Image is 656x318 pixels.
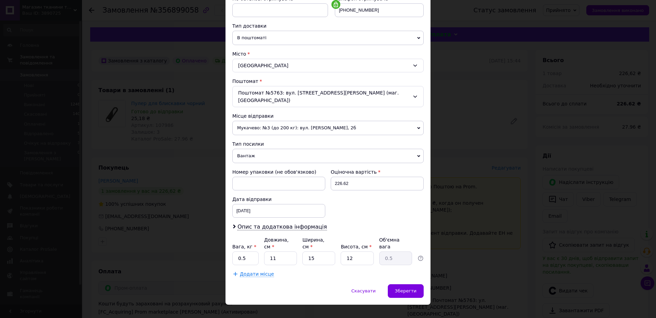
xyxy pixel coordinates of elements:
input: +380 [335,3,424,17]
span: Скасувати [351,288,375,293]
label: Вага, кг [232,244,256,249]
span: Додати місце [240,271,274,277]
span: Зберегти [395,288,416,293]
label: Ширина, см [302,237,324,249]
span: Опис та додаткова інформація [237,223,327,230]
span: Вантаж [232,149,424,163]
span: Мукачево: №3 (до 200 кг): вул. [PERSON_NAME], 2б [232,121,424,135]
label: Довжина, см [264,237,289,249]
div: Поштомат №5763: вул. [STREET_ADDRESS][PERSON_NAME] (маг. [GEOGRAPHIC_DATA]) [232,86,424,107]
div: [GEOGRAPHIC_DATA] [232,59,424,72]
span: Тип посилки [232,141,264,147]
div: Оціночна вартість [331,169,424,175]
div: Об'ємна вага [379,236,412,250]
span: В поштоматі [232,31,424,45]
label: Висота, см [341,244,371,249]
div: Поштомат [232,78,424,85]
span: Тип доставки [232,23,266,29]
span: Місце відправки [232,113,274,119]
div: Дата відправки [232,196,325,203]
div: Номер упаковки (не обов'язково) [232,169,325,175]
div: Місто [232,50,424,57]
